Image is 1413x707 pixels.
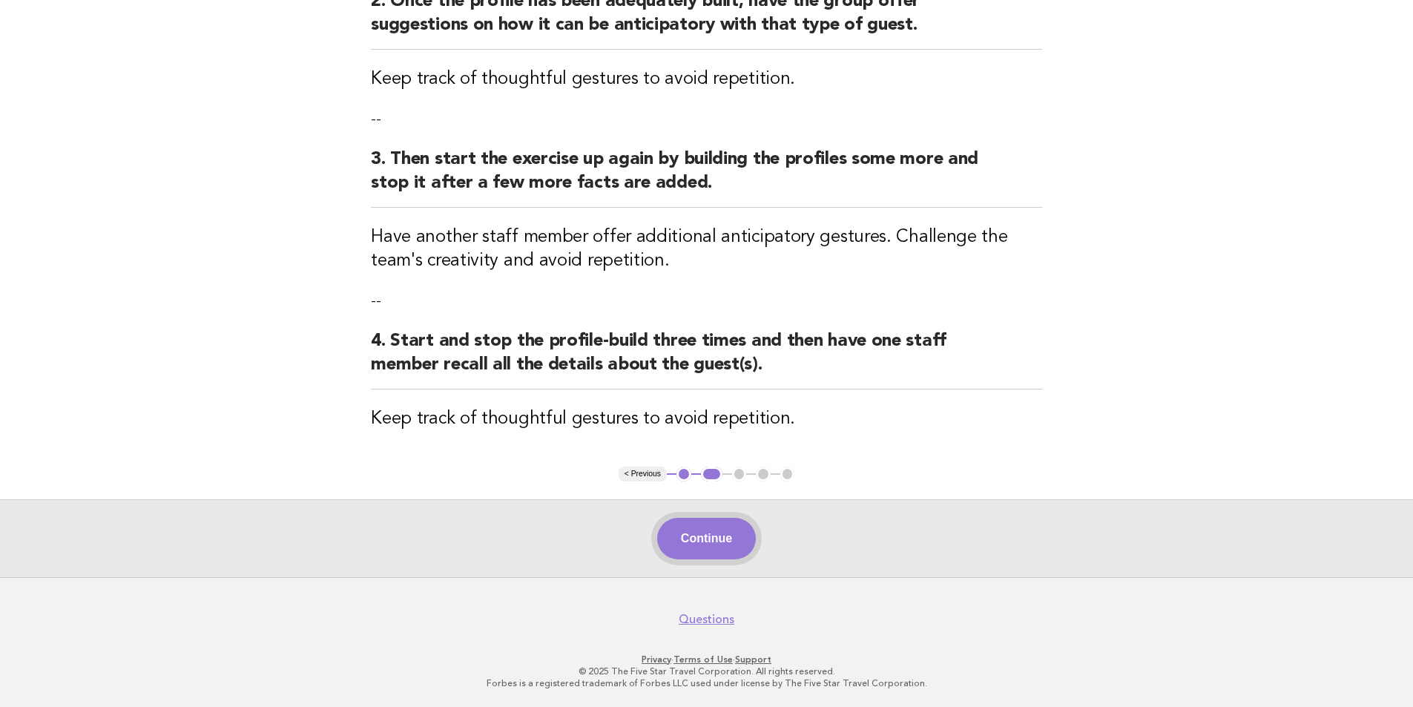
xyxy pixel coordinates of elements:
a: Questions [679,612,734,627]
h3: Keep track of thoughtful gestures to avoid repetition. [371,407,1042,431]
p: © 2025 The Five Star Travel Corporation. All rights reserved. [253,665,1161,677]
button: Continue [657,518,756,559]
a: Support [735,654,771,665]
a: Privacy [642,654,671,665]
h2: 3. Then start the exercise up again by building the profiles some more and stop it after a few mo... [371,148,1042,208]
p: Forbes is a registered trademark of Forbes LLC used under license by The Five Star Travel Corpora... [253,677,1161,689]
button: 2 [701,467,722,481]
a: Terms of Use [673,654,733,665]
h3: Keep track of thoughtful gestures to avoid repetition. [371,68,1042,91]
p: -- [371,291,1042,312]
p: · · [253,654,1161,665]
p: -- [371,109,1042,130]
h3: Have another staff member offer additional anticipatory gestures. Challenge the team's creativity... [371,226,1042,273]
h2: 4. Start and stop the profile-build three times and then have one staff member recall all the det... [371,329,1042,389]
button: 1 [676,467,691,481]
button: < Previous [619,467,667,481]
